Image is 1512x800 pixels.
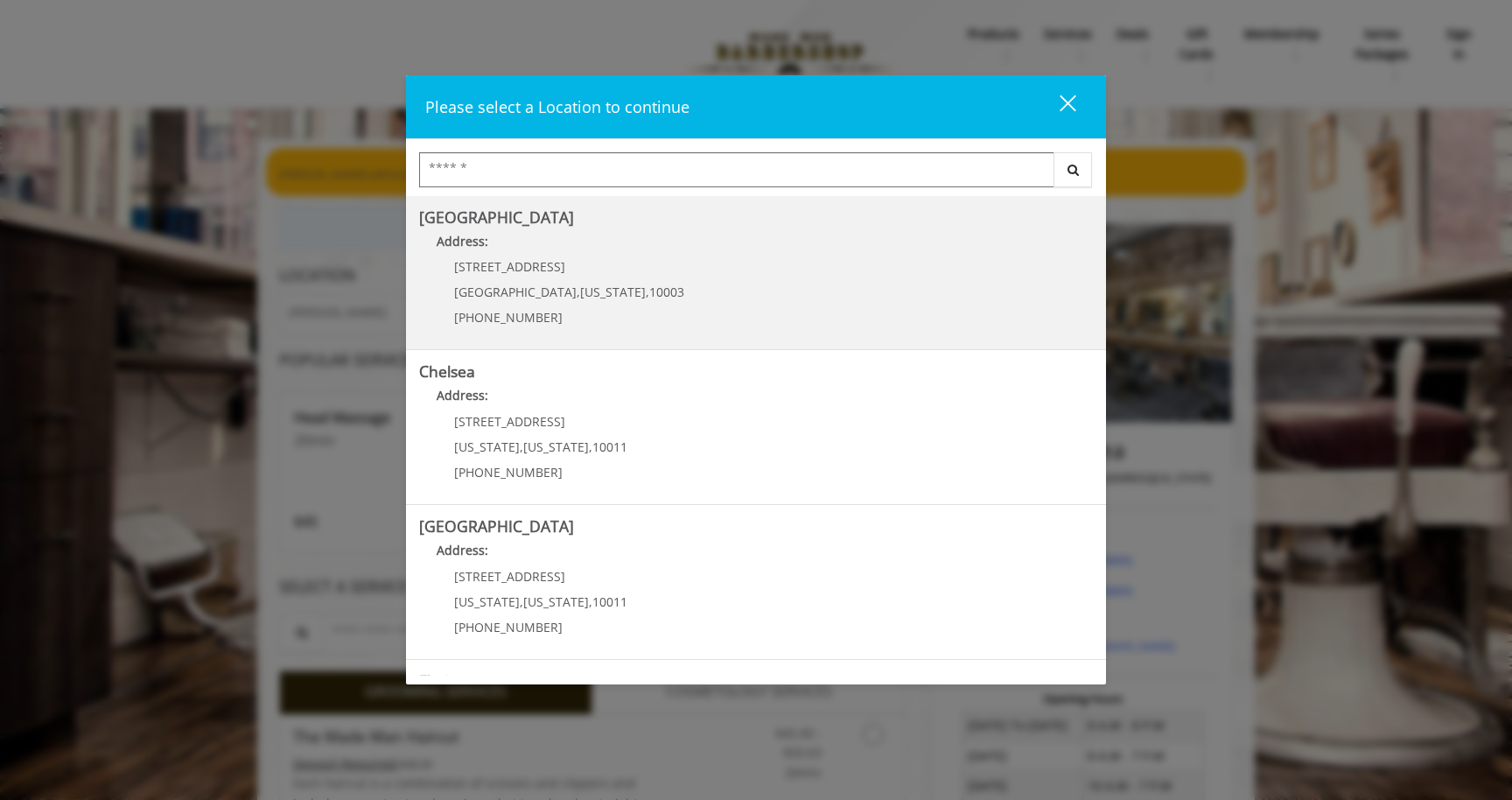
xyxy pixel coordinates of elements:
b: Address: [437,387,488,404]
span: [US_STATE] [523,439,589,455]
span: [US_STATE] [580,284,646,300]
span: [PHONE_NUMBER] [454,464,563,481]
div: close dialog [1039,94,1074,120]
b: Address: [437,233,488,249]
span: , [520,593,523,610]
span: [STREET_ADDRESS] [454,568,565,585]
span: 10011 [592,439,627,455]
span: [PHONE_NUMBER] [454,619,563,635]
span: [STREET_ADDRESS] [454,258,565,275]
div: Center Select [419,152,1093,196]
b: Flatiron [419,670,473,691]
b: [GEOGRAPHIC_DATA] [419,207,574,228]
b: Address: [437,542,488,558]
span: [US_STATE] [454,593,520,610]
input: Search Center [419,152,1054,187]
b: Chelsea [419,361,475,382]
span: 10011 [592,593,627,610]
b: [GEOGRAPHIC_DATA] [419,516,574,537]
span: , [589,593,592,610]
span: , [646,284,649,300]
span: [GEOGRAPHIC_DATA] [454,284,577,300]
button: close dialog [1027,88,1087,124]
span: , [520,439,523,455]
span: [US_STATE] [454,439,520,455]
span: [US_STATE] [523,593,589,610]
span: , [589,439,592,455]
span: Please select a Location to continue [425,96,689,117]
span: [STREET_ADDRESS] [454,413,565,430]
span: , [577,284,580,300]
span: 10003 [649,284,684,300]
span: [PHONE_NUMBER] [454,309,563,326]
i: Search button [1063,164,1083,176]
